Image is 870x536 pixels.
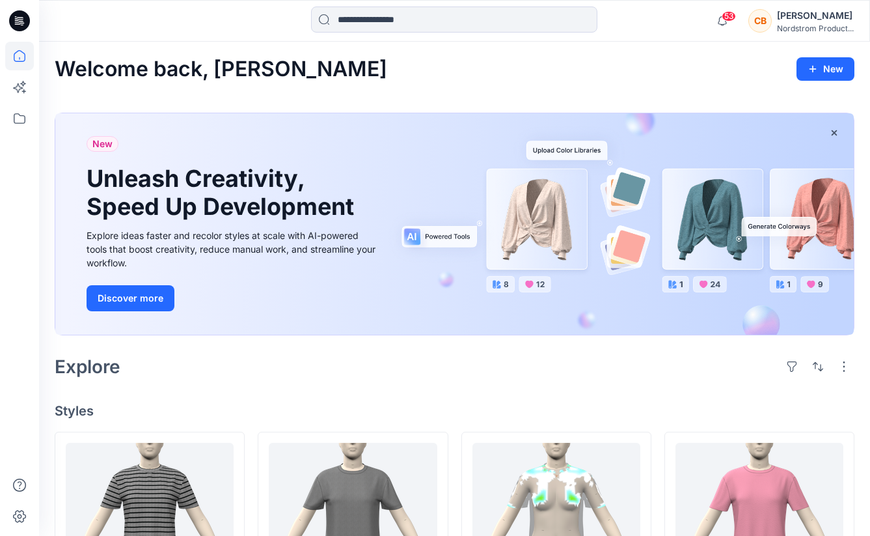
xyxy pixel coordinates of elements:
[748,9,772,33] div: CB
[55,57,387,81] h2: Welcome back, [PERSON_NAME]
[87,229,379,270] div: Explore ideas faster and recolor styles at scale with AI-powered tools that boost creativity, red...
[92,136,113,152] span: New
[796,57,854,81] button: New
[777,8,854,23] div: [PERSON_NAME]
[55,403,854,419] h4: Styles
[87,285,379,311] a: Discover more
[777,23,854,33] div: Nordstrom Product...
[55,356,120,377] h2: Explore
[722,11,736,21] span: 53
[87,165,360,221] h1: Unleash Creativity, Speed Up Development
[87,285,174,311] button: Discover more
